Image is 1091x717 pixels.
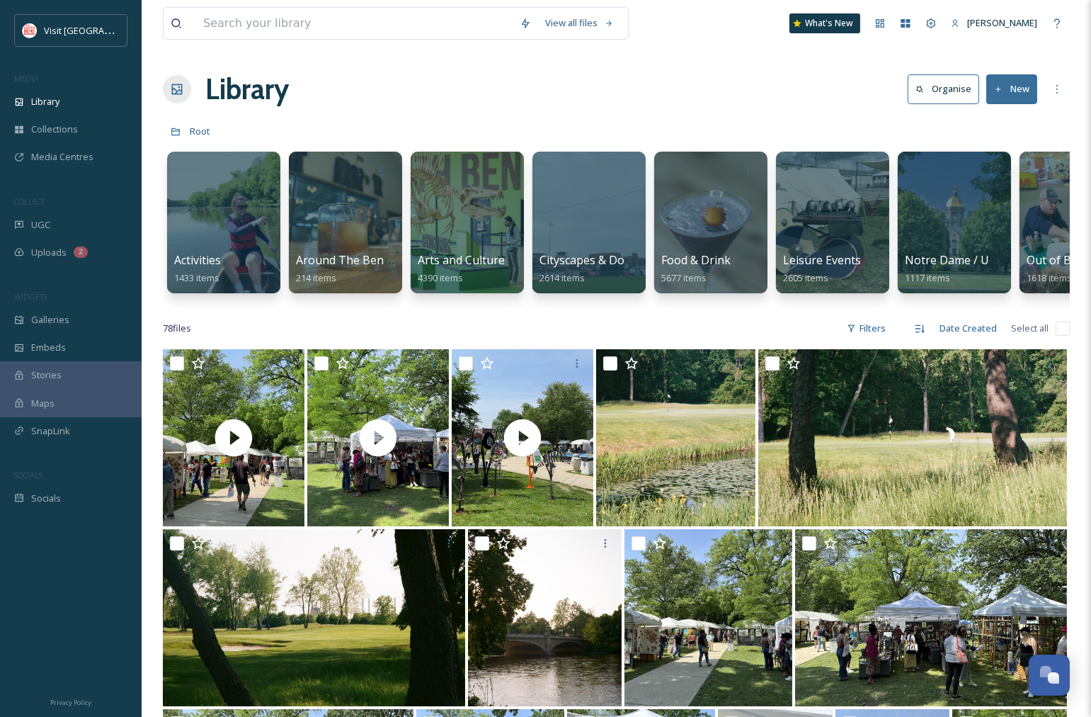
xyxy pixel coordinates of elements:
span: Arts and Culture [418,252,505,268]
span: Leisure Events [783,252,861,268]
a: Cityscapes & Downtowns2614 items [539,254,673,284]
span: 1433 items [174,271,219,284]
a: View all files [538,9,621,37]
img: IMG_2102.jpeg [624,529,793,706]
button: New [986,74,1037,103]
div: Filters [840,315,893,342]
span: Galleries [31,313,69,327]
a: Root [190,123,210,140]
span: Embeds [31,341,66,354]
span: Stories [31,368,62,382]
button: Open Chat [1029,655,1070,696]
span: 214 items [296,271,336,284]
span: 1117 items [905,271,950,284]
span: Select all [1011,322,1049,335]
span: Cityscapes & Downtowns [539,252,673,268]
span: MEDIA [14,73,39,84]
span: 2614 items [539,271,585,284]
img: 000327380036.jpeg [468,529,621,706]
span: Root [190,125,210,137]
span: 78 file s [163,322,191,335]
span: Around The Bend Series [296,252,425,268]
span: COLLECT [14,196,45,207]
span: Uploads [31,246,67,259]
a: What's New [789,13,860,33]
img: thumbnail [452,349,593,526]
a: Notre Dame / Universities1117 items [905,254,1044,284]
span: SnapLink [31,424,70,438]
span: Activities [174,252,221,268]
span: 1618 items [1027,271,1072,284]
button: Organise [908,74,979,103]
span: SOCIALS [14,470,42,480]
input: Search your library [196,8,513,39]
span: Socials [31,492,61,505]
span: Visit [GEOGRAPHIC_DATA] [44,23,154,37]
span: 2605 items [783,271,828,284]
span: 4390 items [418,271,463,284]
div: 2 [74,247,88,258]
img: IMG_2105.jpeg [795,529,1067,706]
div: Date Created [932,315,1004,342]
img: thumbnail [307,349,449,526]
span: Media Centres [31,150,93,164]
img: vsbm-stackedMISH_CMYKlogo2017.jpg [23,23,37,38]
span: Library [31,95,59,108]
a: Activities1433 items [174,254,221,284]
span: Maps [31,397,55,410]
span: WIDGETS [14,291,47,302]
span: [PERSON_NAME] [967,16,1037,29]
img: thumbnail [163,349,304,526]
a: Arts and Culture4390 items [418,254,505,284]
a: Organise [908,74,986,103]
img: 000327380018.jpeg [163,529,465,706]
span: Privacy Policy [50,698,91,707]
a: Library [205,68,289,111]
img: 000327380012.jpeg [758,349,1067,526]
a: Leisure Events2605 items [783,254,861,284]
a: Privacy Policy [50,693,91,710]
a: [PERSON_NAME] [944,9,1044,37]
span: 5677 items [661,271,707,284]
a: Around The Bend Series214 items [296,254,425,284]
span: Collections [31,123,78,136]
span: Food & Drink [661,252,731,268]
img: 000327380011.jpeg [596,349,755,526]
span: Notre Dame / Universities [905,252,1044,268]
a: Food & Drink5677 items [661,254,731,284]
span: UGC [31,218,50,232]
